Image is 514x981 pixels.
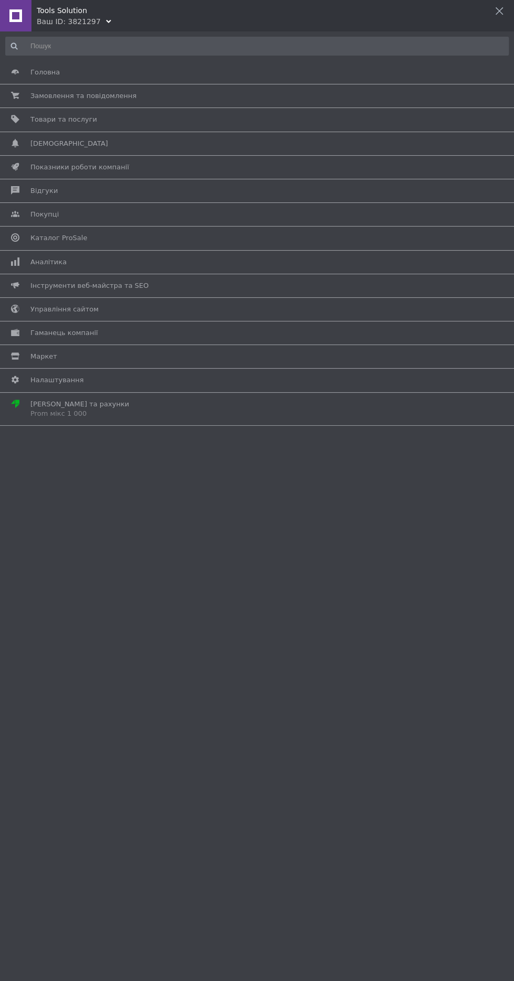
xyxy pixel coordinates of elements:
[30,163,129,172] span: Показники роботи компанії
[30,409,129,418] div: Prom мікс 1 000
[5,37,509,56] input: Пошук
[30,305,99,314] span: Управління сайтом
[30,352,57,361] span: Маркет
[30,68,60,77] span: Головна
[37,16,101,27] div: Ваш ID: 3821297
[30,400,129,418] span: [PERSON_NAME] та рахунки
[30,139,108,148] span: [DEMOGRAPHIC_DATA]
[30,257,67,267] span: Аналітика
[30,281,149,290] span: Інструменти веб-майстра та SEO
[30,91,136,101] span: Замовлення та повідомлення
[30,375,84,385] span: Налаштування
[30,186,58,196] span: Відгуки
[30,210,59,219] span: Покупці
[30,115,97,124] span: Товари та послуги
[30,328,98,338] span: Гаманець компанії
[30,233,87,243] span: Каталог ProSale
